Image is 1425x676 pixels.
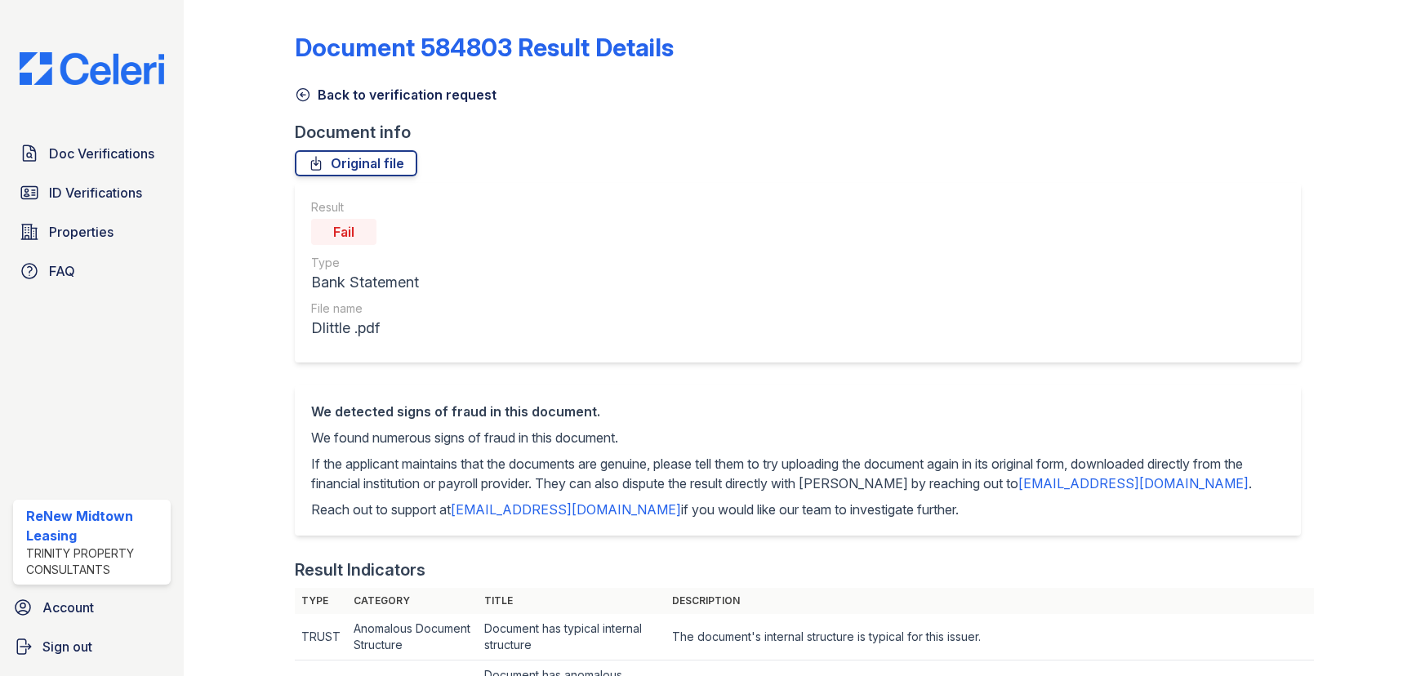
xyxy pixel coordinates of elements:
[295,150,417,176] a: Original file
[49,144,154,163] span: Doc Verifications
[7,591,177,624] a: Account
[478,614,666,660] td: Document has typical internal structure
[311,428,1285,447] p: We found numerous signs of fraud in this document.
[295,558,425,581] div: Result Indicators
[347,588,478,614] th: Category
[666,588,1314,614] th: Description
[478,588,666,614] th: Title
[347,614,478,660] td: Anomalous Document Structure
[42,598,94,617] span: Account
[26,506,164,545] div: ReNew Midtown Leasing
[311,255,419,271] div: Type
[13,176,171,209] a: ID Verifications
[49,183,142,202] span: ID Verifications
[311,271,419,294] div: Bank Statement
[7,52,177,85] img: CE_Logo_Blue-a8612792a0a2168367f1c8372b55b34899dd931a85d93a1a3d3e32e68fde9ad4.png
[42,637,92,656] span: Sign out
[451,501,681,518] a: [EMAIL_ADDRESS][DOMAIN_NAME]
[295,33,674,62] a: Document 584803 Result Details
[311,199,419,216] div: Result
[1249,475,1252,491] span: .
[1018,475,1249,491] a: [EMAIL_ADDRESS][DOMAIN_NAME]
[7,630,177,663] a: Sign out
[13,216,171,248] a: Properties
[311,317,419,340] div: Dlittle .pdf
[311,402,1285,421] div: We detected signs of fraud in this document.
[666,614,1314,660] td: The document's internal structure is typical for this issuer.
[311,454,1285,493] p: If the applicant maintains that the documents are genuine, please tell them to try uploading the ...
[13,137,171,170] a: Doc Verifications
[295,85,497,105] a: Back to verification request
[295,614,347,660] td: TRUST
[295,121,1314,144] div: Document info
[311,500,1285,519] p: Reach out to support at if you would like our team to investigate further.
[49,222,114,242] span: Properties
[311,219,376,245] div: Fail
[311,300,419,317] div: File name
[49,261,75,281] span: FAQ
[13,255,171,287] a: FAQ
[295,588,347,614] th: Type
[26,545,164,578] div: Trinity Property Consultants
